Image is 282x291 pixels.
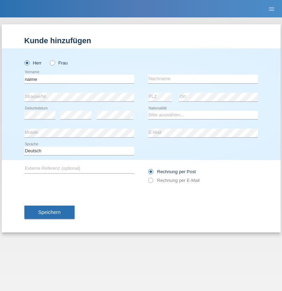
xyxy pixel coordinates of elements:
[24,60,42,66] label: Herr
[148,178,200,183] label: Rechnung per E-Mail
[38,209,61,215] span: Speichern
[24,36,258,45] h1: Kunde hinzufügen
[50,60,68,66] label: Frau
[24,60,29,65] input: Herr
[24,206,75,219] button: Speichern
[148,169,153,178] input: Rechnung per Post
[148,169,196,174] label: Rechnung per Post
[268,6,275,13] i: menu
[148,178,153,186] input: Rechnung per E-Mail
[50,60,54,65] input: Frau
[265,7,279,11] a: menu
